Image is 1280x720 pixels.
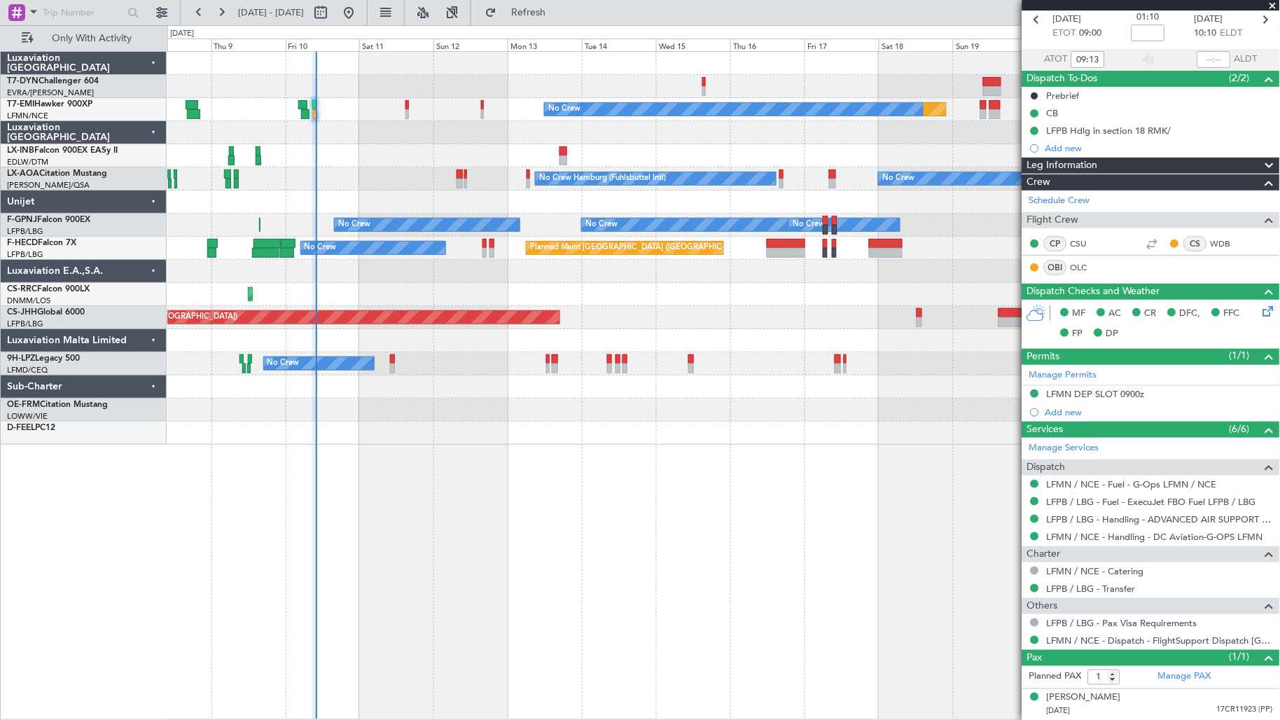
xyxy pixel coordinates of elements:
div: Wed 8 [137,39,211,51]
span: Pax [1027,650,1043,666]
span: (6/6) [1230,422,1250,436]
a: LX-AOACitation Mustang [7,169,107,178]
span: ALDT [1234,53,1258,67]
span: T7-EMI [7,100,34,109]
div: LFMN DEP SLOT 0900z [1047,388,1145,400]
a: T7-EMIHawker 900XP [7,100,92,109]
span: (1/1) [1230,348,1250,363]
span: [DATE] [1053,13,1082,27]
span: Crew [1027,174,1051,191]
span: Dispatch Checks and Weather [1027,284,1160,300]
a: LX-INBFalcon 900EX EASy II [7,146,118,155]
div: [DATE] [170,28,194,40]
span: Leg Information [1027,158,1098,174]
div: Mon 13 [508,39,582,51]
div: OBI [1044,260,1067,275]
span: F-HECD [7,239,38,247]
span: FP [1073,327,1083,341]
span: ELDT [1220,27,1243,41]
span: MF [1073,307,1086,321]
span: (1/1) [1230,649,1250,664]
a: LFPB / LBG - Pax Visa Requirements [1047,617,1197,629]
button: Only With Activity [15,27,152,50]
a: Manage PAX [1158,670,1211,684]
span: 01:10 [1137,11,1160,25]
span: Refresh [499,8,558,18]
a: F-HECDFalcon 7X [7,239,76,247]
div: No Crew Hamburg (Fuhlsbuttel Intl) [539,168,666,189]
a: Manage Services [1029,441,1099,455]
span: FFC [1224,307,1240,321]
a: [PERSON_NAME]/QSA [7,180,90,191]
div: Thu 9 [211,39,286,51]
span: D-FEEL [7,424,35,432]
span: CS-RRC [7,285,37,293]
span: Others [1027,598,1058,614]
span: AC [1109,307,1122,321]
a: CSU [1071,237,1102,250]
a: CS-RRCFalcon 900LX [7,285,90,293]
a: CS-JHHGlobal 6000 [7,308,85,317]
a: LFPB/LBG [7,226,43,237]
a: T7-DYNChallenger 604 [7,77,99,85]
span: 09:00 [1080,27,1102,41]
span: [DATE] [1047,706,1071,716]
div: Add new [1045,406,1273,418]
a: EVRA/[PERSON_NAME] [7,88,94,98]
div: LFPB Hdlg in section 18 RMK/ [1047,125,1171,137]
span: LX-AOA [7,169,39,178]
a: Schedule Crew [1029,194,1090,208]
input: --:-- [1071,51,1105,68]
a: LFPB / LBG - Handling - ADVANCED AIR SUPPORT LFPB [1047,513,1273,525]
span: DFC, [1180,307,1201,321]
div: Sat 11 [359,39,433,51]
div: No Crew [338,214,370,235]
div: Add new [1045,142,1273,154]
a: LFPB / LBG - Transfer [1047,583,1136,595]
span: 17CR11923 (PP) [1217,705,1273,716]
div: CP [1044,236,1067,251]
a: Manage Permits [1029,368,1097,382]
span: F-GPNJ [7,216,37,224]
span: CS-JHH [7,308,37,317]
div: Prebrief [1047,90,1080,102]
a: OLC [1071,261,1102,274]
div: Sun 19 [953,39,1027,51]
span: Dispatch To-Dos [1027,71,1098,87]
a: EDLW/DTM [7,157,48,167]
div: CS [1184,236,1207,251]
span: [DATE] [1195,13,1223,27]
span: ETOT [1053,27,1076,41]
a: LFPB/LBG [7,319,43,329]
a: LFMN / NCE - Handling - DC Aviation-G-OPS LFMN [1047,531,1263,543]
span: T7-DYN [7,77,39,85]
div: No Crew [267,353,300,374]
div: No Crew [305,237,337,258]
span: CR [1145,307,1157,321]
div: Planned Maint Lagos ([PERSON_NAME]) [252,284,397,305]
span: Flight Crew [1027,212,1079,228]
a: LFMN / NCE - Dispatch - FlightSupport Dispatch [GEOGRAPHIC_DATA] [1047,635,1273,646]
div: No Crew [548,99,580,120]
span: Services [1027,422,1064,438]
a: LFPB / LBG - Fuel - ExecuJet FBO Fuel LFPB / LBG [1047,496,1256,508]
a: WDB [1211,237,1242,250]
div: Sun 12 [433,39,508,51]
div: Fri 10 [286,39,360,51]
div: Fri 17 [805,39,879,51]
span: LX-INB [7,146,34,155]
span: 10:10 [1195,27,1217,41]
a: LFMN/NCE [7,111,48,121]
div: Tue 14 [582,39,656,51]
span: Only With Activity [36,34,148,43]
span: (2/2) [1230,71,1250,85]
span: Dispatch [1027,459,1066,476]
a: DNMM/LOS [7,296,50,306]
a: OE-FRMCitation Mustang [7,401,108,409]
label: Planned PAX [1029,670,1082,684]
div: Sat 18 [879,39,953,51]
div: No Crew [585,214,618,235]
span: ATOT [1045,53,1068,67]
div: No Crew [793,214,825,235]
a: LFMN / NCE - Fuel - G-Ops LFMN / NCE [1047,478,1217,490]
